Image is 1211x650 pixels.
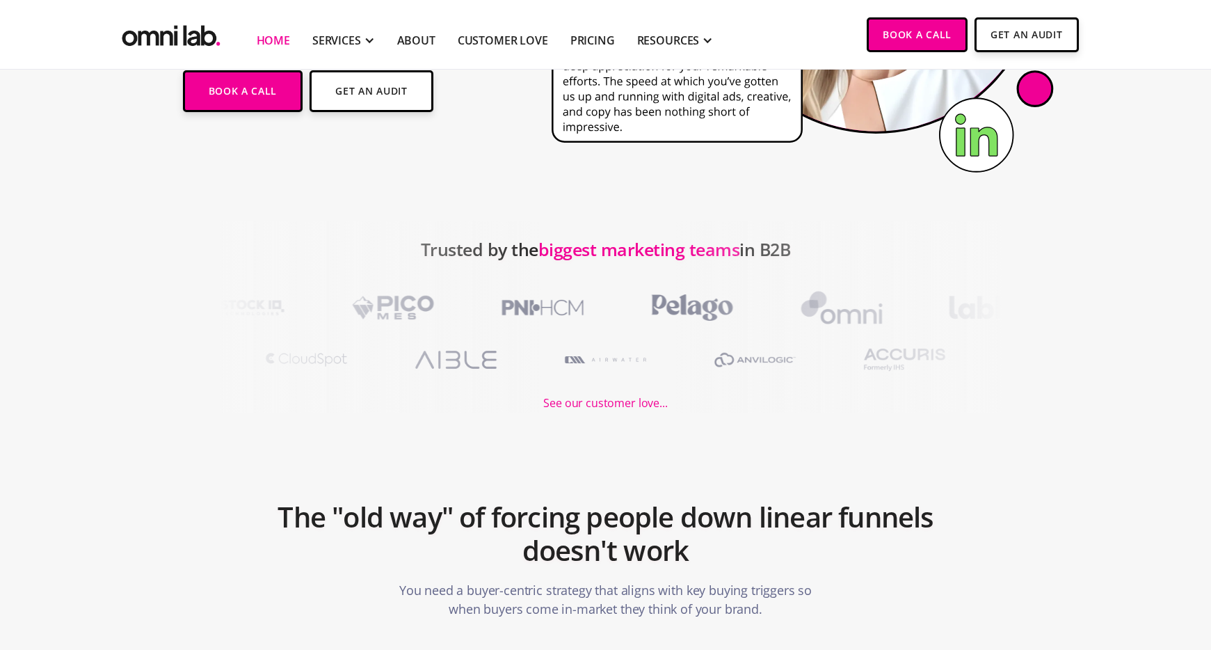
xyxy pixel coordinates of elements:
[543,394,667,413] div: See our customer love...
[867,17,968,52] a: Book a Call
[421,232,791,287] h2: Trusted by the in B2B
[119,15,223,49] a: home
[543,380,667,413] a: See our customer love...
[570,32,615,49] a: Pricing
[310,70,433,112] a: Get An Audit
[119,15,223,49] img: Omni Lab: B2B SaaS Demand Generation Agency
[397,32,435,49] a: About
[450,340,572,380] img: Aible
[257,32,290,49] a: Home
[397,574,815,626] p: You need a buyer-centric strategy that aligns with key buying triggers so when buyers come in-mar...
[538,237,740,261] span: biggest marketing teams
[183,70,303,112] a: Book a Call
[637,32,700,49] div: RESOURCES
[975,17,1078,52] a: Get An Audit
[458,32,548,49] a: Customer Love
[312,32,361,49] div: SERVICES
[961,489,1211,650] iframe: Chat Widget
[576,287,698,328] img: PelagoHealth
[600,340,721,380] img: A1RWATER
[275,493,937,574] h2: The "old way" of forcing people down linear funnels doesn't work
[426,287,548,328] img: PNI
